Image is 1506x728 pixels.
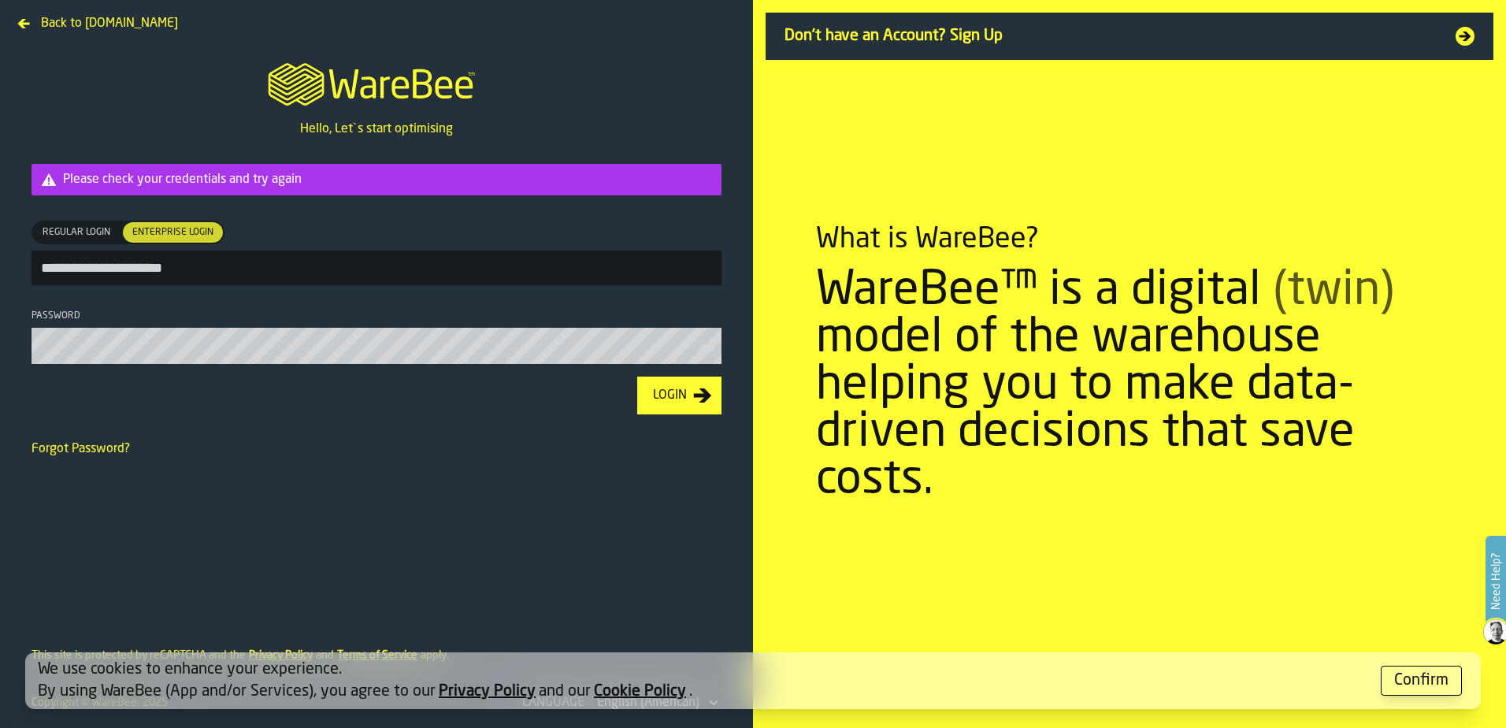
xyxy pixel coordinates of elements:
[63,170,715,189] div: Please check your credentials and try again
[32,221,721,285] label: button-toolbar-[object Object]
[25,652,1481,709] div: alert-[object Object]
[126,225,220,240] span: Enterprise Login
[32,251,721,285] input: button-toolbar-[object Object]
[121,221,224,244] label: button-switch-multi-Enterprise Login
[1381,666,1462,696] button: button-
[32,328,721,364] input: button-toolbar-Password
[32,310,721,321] div: Password
[1487,537,1504,626] label: Need Help?
[33,222,120,243] div: thumb
[300,120,453,139] p: Hello, Let`s start optimising
[123,222,223,243] div: thumb
[38,659,1368,703] div: We use cookies to enhance your experience. By using WareBee (App and/or Services), you agree to o...
[594,684,686,700] a: Cookie Policy
[785,25,1437,47] span: Don't have an Account? Sign Up
[816,224,1039,255] div: What is WareBee?
[32,164,721,195] div: alert-Please check your credentials and try again
[13,13,184,25] a: Back to [DOMAIN_NAME]
[254,44,499,120] a: logo-header
[41,14,178,33] span: Back to [DOMAIN_NAME]
[32,443,130,455] a: Forgot Password?
[647,386,693,405] div: Login
[439,684,536,700] a: Privacy Policy
[32,310,721,364] label: button-toolbar-Password
[1273,268,1394,315] span: (twin)
[816,268,1443,504] div: WareBee™ is a digital model of the warehouse helping you to make data-driven decisions that save ...
[766,13,1493,60] a: Don't have an Account? Sign Up
[1394,670,1449,692] div: Confirm
[32,221,121,244] label: button-switch-multi-Regular Login
[637,377,721,414] button: button-Login
[36,225,117,240] span: Regular Login
[699,340,718,356] button: button-toolbar-Password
